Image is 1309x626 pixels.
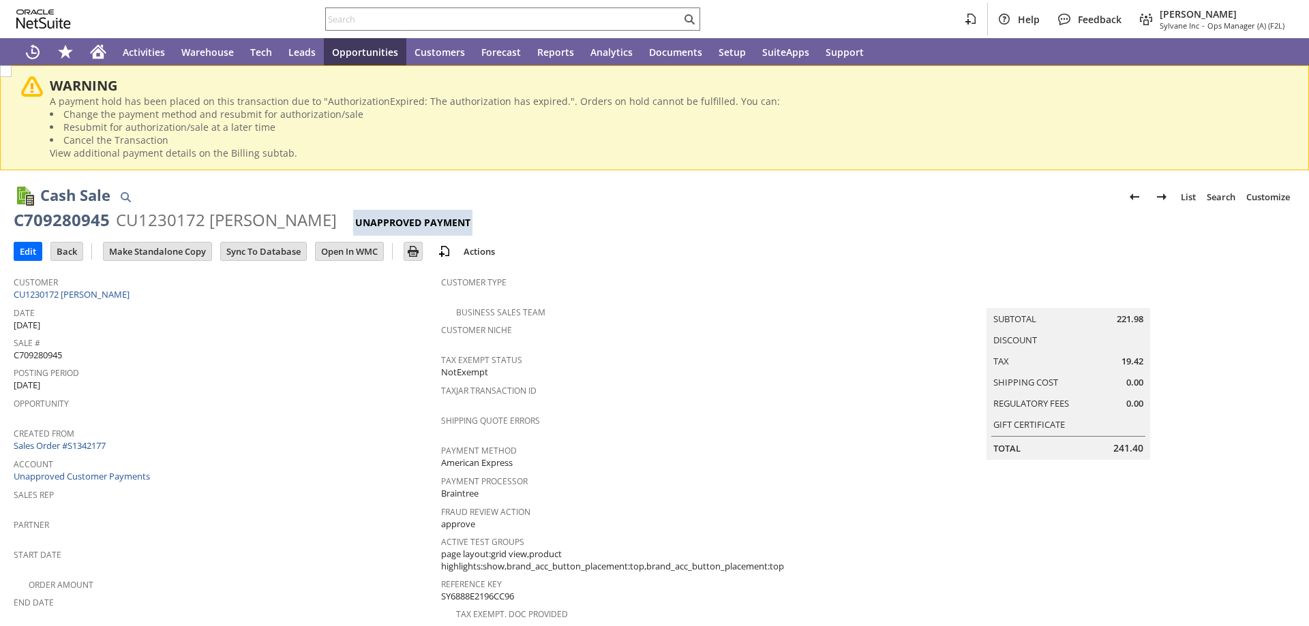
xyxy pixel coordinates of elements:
[316,242,383,260] input: Open In WMC
[104,242,211,260] input: Make Standalone Copy
[117,189,134,205] img: Quick Find
[441,445,517,456] a: Payment Method
[993,334,1037,346] a: Discount
[123,46,165,59] span: Activities
[441,385,537,396] a: TaxJar Transaction ID
[25,44,41,60] svg: Recent Records
[987,286,1150,308] caption: Summary
[115,38,173,65] a: Activities
[1018,13,1040,26] span: Help
[242,38,280,65] a: Tech
[1154,189,1170,205] img: Next
[29,579,93,591] a: Order Amount
[649,46,702,59] span: Documents
[280,38,324,65] a: Leads
[529,38,582,65] a: Reports
[481,46,521,59] span: Forecast
[14,367,79,379] a: Posting Period
[441,548,862,573] span: page layout:grid view,product highlights:show,brand_acc_button_placement:top,brand_acc_button_pla...
[826,46,864,59] span: Support
[14,519,49,531] a: Partner
[82,38,115,65] a: Home
[40,184,110,206] h1: Cash Sale
[441,536,524,548] a: Active Test Groups
[754,38,817,65] a: SuiteApps
[441,354,522,366] a: Tax Exempt Status
[1126,189,1143,205] img: Previous
[173,38,242,65] a: Warehouse
[441,590,514,603] span: SY6888E2196CC96
[441,578,502,590] a: Reference Key
[1078,13,1122,26] span: Feedback
[14,439,109,452] a: Sales Order #S1342177
[993,313,1036,325] a: Subtotal
[404,242,422,260] input: Print
[16,10,71,29] svg: logo
[1207,20,1284,31] span: Ops Manager (A) (F2L)
[710,38,754,65] a: Setup
[681,11,697,27] svg: Search
[441,487,479,500] span: Braintree
[14,277,58,288] a: Customer
[221,242,306,260] input: Sync To Database
[324,38,406,65] a: Opportunities
[16,38,49,65] a: Recent Records
[762,46,809,59] span: SuiteApps
[14,307,35,319] a: Date
[406,38,473,65] a: Customers
[50,95,1288,159] div: A payment hold has been placed on this transaction due to "AuthorizationExpired: The authorizatio...
[353,210,472,236] div: Unapproved Payment
[49,38,82,65] div: Shortcuts
[50,121,1288,134] li: Resubmit for authorization/sale at a later time
[405,243,421,260] img: Print
[50,108,1288,121] li: Change the payment method and resubmit for authorization/sale
[14,209,110,231] div: C709280945
[14,470,150,482] a: Unapproved Customer Payments
[50,134,1288,159] li: Cancel the Transaction View additional payment details on the Billing subtab.
[441,324,512,336] a: Customer Niche
[1126,376,1143,389] span: 0.00
[458,245,500,257] a: Actions
[993,442,1021,454] a: Total
[332,46,398,59] span: Opportunities
[590,46,633,59] span: Analytics
[14,337,40,349] a: Sale #
[817,38,872,65] a: Support
[441,415,540,426] a: Shipping Quote Errors
[14,242,42,260] input: Edit
[993,376,1058,388] a: Shipping Cost
[436,243,453,260] img: add-record.svg
[14,489,54,501] a: Sales Rep
[326,11,681,27] input: Search
[993,355,1009,367] a: Tax
[1126,397,1143,410] span: 0.00
[641,38,710,65] a: Documents
[51,242,82,260] input: Back
[1113,441,1143,455] span: 241.40
[1122,355,1143,368] span: 19.42
[14,597,54,608] a: End Date
[57,44,74,60] svg: Shortcuts
[1160,7,1284,20] span: [PERSON_NAME]
[181,46,234,59] span: Warehouse
[14,549,61,561] a: Start Date
[993,397,1069,409] a: Regulatory Fees
[456,307,545,318] a: Business Sales Team
[90,44,106,60] svg: Home
[250,46,272,59] span: Tech
[441,506,530,518] a: Fraud Review Action
[50,76,1288,95] div: WARNING
[1241,186,1295,208] a: Customize
[537,46,574,59] span: Reports
[288,46,316,59] span: Leads
[441,277,507,288] a: Customer Type
[14,319,40,332] span: [DATE]
[456,608,568,620] a: Tax Exempt. Doc Provided
[14,349,62,362] span: C709280945
[1202,20,1205,31] span: -
[14,288,133,300] a: CU1230172 [PERSON_NAME]
[441,518,475,531] span: approve
[1201,186,1241,208] a: Search
[1117,313,1143,326] span: 221.98
[116,209,337,231] div: CU1230172 [PERSON_NAME]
